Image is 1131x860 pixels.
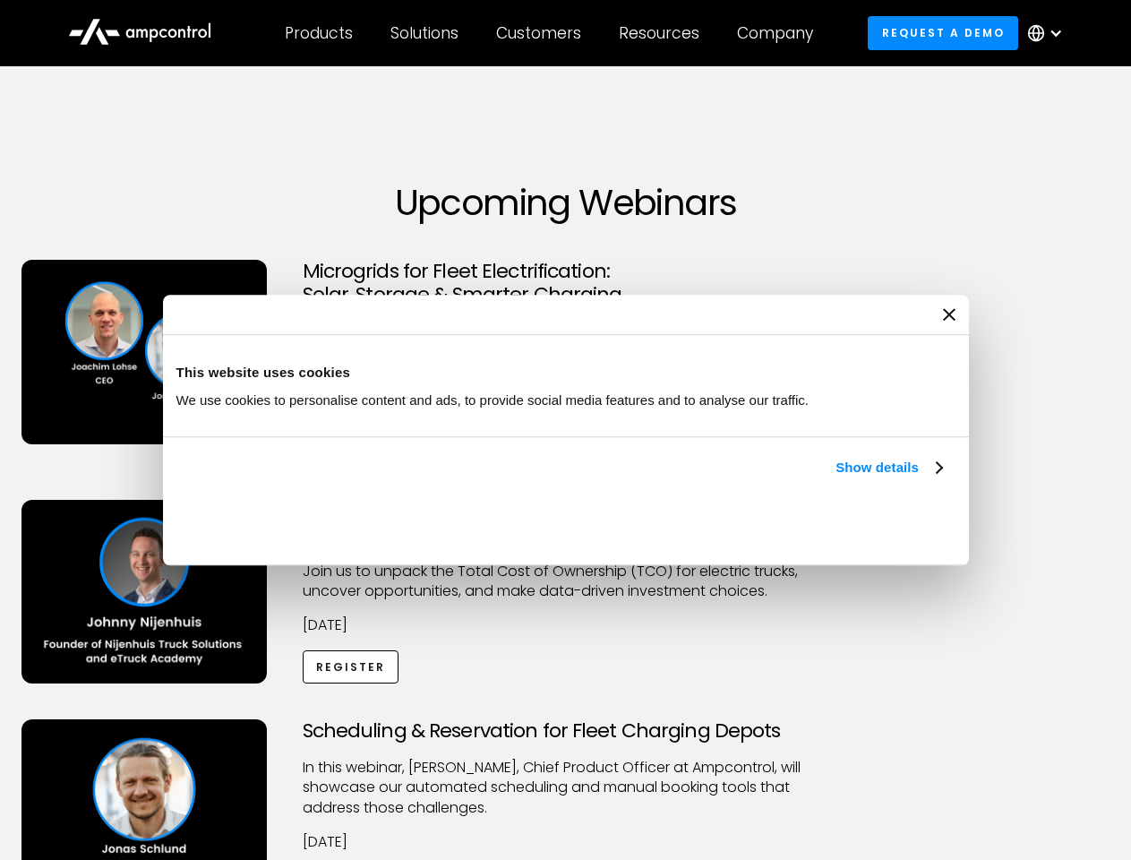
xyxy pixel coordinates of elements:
[303,562,829,602] p: Join us to unpack the Total Cost of Ownership (TCO) for electric trucks, uncover opportunities, a...
[285,23,353,43] div: Products
[303,650,399,684] a: Register
[21,181,1110,224] h1: Upcoming Webinars
[303,615,829,635] p: [DATE]
[691,499,948,551] button: Okay
[303,758,829,818] p: ​In this webinar, [PERSON_NAME], Chief Product Officer at Ampcontrol, will showcase our automated...
[303,719,829,743] h3: Scheduling & Reservation for Fleet Charging Depots
[496,23,581,43] div: Customers
[737,23,813,43] div: Company
[176,362,955,383] div: This website uses cookies
[943,308,955,321] button: Close banner
[176,392,810,408] span: We use cookies to personalise content and ads, to provide social media features and to analyse ou...
[835,457,941,478] a: Show details
[868,16,1018,49] a: Request a demo
[619,23,699,43] div: Resources
[303,832,829,852] p: [DATE]
[390,23,458,43] div: Solutions
[303,260,829,307] h3: Microgrids for Fleet Electrification: Solar, Storage & Smarter Charging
